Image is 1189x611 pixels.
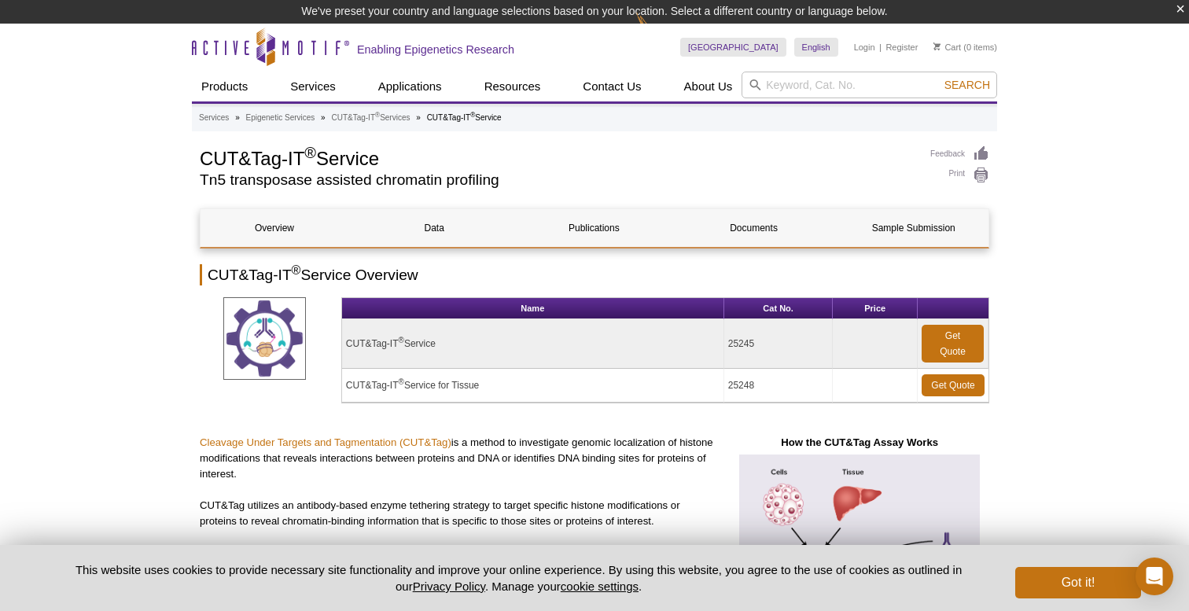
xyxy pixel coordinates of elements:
a: Resources [475,72,550,101]
a: Print [930,167,989,184]
li: CUT&Tag-IT Service [427,113,502,122]
button: cookie settings [561,580,639,593]
th: Price [833,298,918,319]
li: » [235,113,240,122]
a: Overview [201,209,348,247]
a: Epigenetic Services [245,111,315,125]
a: Publications [520,209,668,247]
button: Search [940,78,995,92]
a: [GEOGRAPHIC_DATA] [680,38,786,57]
p: CUT&Tag utilizes an antibody-based enzyme tethering strategy to target specific histone modificat... [200,498,718,529]
p: is a method to investigate genomic localization of histone modifications that reveals interaction... [200,435,718,482]
a: Applications [369,72,451,101]
a: About Us [675,72,742,101]
h2: CUT&Tag-IT Service Overview [200,264,989,285]
div: Open Intercom Messenger [1136,558,1173,595]
img: Your Cart [933,42,941,50]
sup: ® [304,144,316,161]
a: Get Quote [922,374,985,396]
a: Services [281,72,345,101]
h1: CUT&Tag-IT Service [200,145,915,169]
a: Sample Submission [840,209,988,247]
th: Cat No. [724,298,834,319]
td: CUT&Tag-IT Service for Tissue [342,369,724,403]
li: | [879,38,882,57]
a: Cleavage Under Targets and Tagmentation (CUT&Tag) [200,436,451,448]
sup: ® [375,111,380,119]
td: 25245 [724,319,834,369]
sup: ® [470,111,475,119]
a: Contact Us [573,72,650,101]
a: Login [854,42,875,53]
a: Register [885,42,918,53]
a: Services [199,111,229,125]
img: CUT&Tag Service [223,297,306,380]
span: Search [944,79,990,91]
p: This website uses cookies to provide necessary site functionality and improve your online experie... [48,561,989,594]
a: Cart [933,42,961,53]
h2: Tn5 transposase assisted chromatin profiling [200,173,915,187]
input: Keyword, Cat. No. [742,72,997,98]
a: English [794,38,838,57]
sup: ® [292,263,301,277]
td: 25248 [724,369,834,403]
img: Change Here [636,12,678,49]
a: Get Quote [922,325,984,363]
strong: How the CUT&Tag Assay Works [781,436,938,448]
sup: ® [399,377,404,386]
a: Data [360,209,508,247]
button: Got it! [1015,567,1141,598]
a: Feedback [930,145,989,163]
h2: Enabling Epigenetics Research [357,42,514,57]
th: Name [342,298,724,319]
td: CUT&Tag-IT Service [342,319,724,369]
li: » [416,113,421,122]
li: » [321,113,326,122]
a: Documents [680,209,828,247]
sup: ® [399,336,404,344]
a: CUT&Tag-IT®Services [331,111,410,125]
li: (0 items) [933,38,997,57]
a: Privacy Policy [413,580,485,593]
a: Products [192,72,257,101]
